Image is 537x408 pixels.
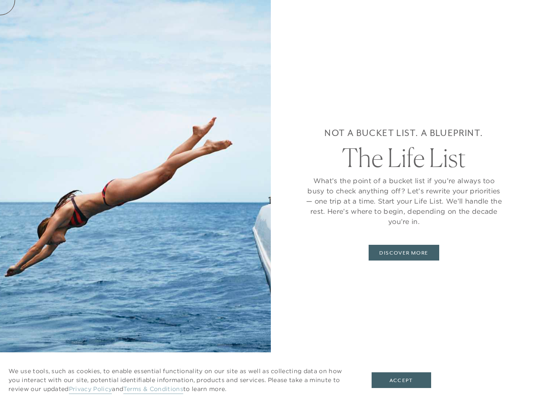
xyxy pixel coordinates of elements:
p: We use tools, such as cookies, to enable essential functionality on our site as well as collectin... [9,367,355,394]
p: What’s the point of a bucket list if you’re always too busy to check anything off? Let’s rewrite ... [305,176,503,227]
h6: Not a bucket list. A blueprint. [324,126,483,140]
a: Terms & Conditions [123,385,183,394]
h2: The Life List [342,145,466,170]
a: DISCOVER MORE [369,245,439,261]
button: Accept [372,372,431,388]
a: Privacy Policy [69,385,112,394]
